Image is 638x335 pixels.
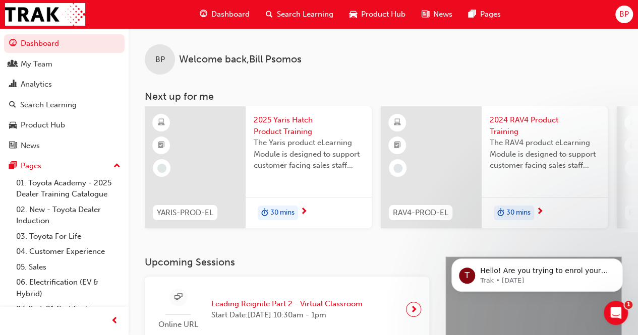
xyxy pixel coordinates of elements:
[155,54,165,65] span: BP
[254,137,364,171] span: The Yaris product eLearning Module is designed to support customer facing sales staff with introd...
[9,121,17,130] span: car-icon
[157,207,213,219] span: YARIS-PROD-EL
[490,114,600,137] span: 2024 RAV4 Product Training
[300,208,308,217] span: next-icon
[9,101,16,110] span: search-icon
[153,319,203,330] span: Online URL
[9,162,17,171] span: pages-icon
[145,106,372,228] a: YARIS-PROD-EL2025 Yaris Hatch Product TrainingThe Yaris product eLearning Module is designed to s...
[9,80,17,89] span: chart-icon
[12,175,125,202] a: 01. Toyota Academy - 2025 Dealer Training Catalogue
[12,202,125,229] a: 02. New - Toyota Dealer Induction
[200,8,207,21] span: guage-icon
[414,4,460,25] a: news-iconNews
[12,259,125,275] a: 05. Sales
[460,4,509,25] a: pages-iconPages
[153,285,421,334] a: Online URLLeading Reignite Part 2 - Virtual ClassroomStart Date:[DATE] 10:30am - 1pm
[410,302,418,316] span: next-icon
[129,91,638,102] h3: Next up for me
[480,9,501,20] span: Pages
[433,9,452,20] span: News
[21,119,65,131] div: Product Hub
[630,139,637,152] span: booktick-icon
[266,8,273,21] span: search-icon
[4,157,125,175] button: Pages
[630,116,637,129] span: learningResourceType_ELEARNING-icon
[21,140,40,152] div: News
[536,208,544,217] span: next-icon
[179,54,302,65] span: Welcome back , Bill Psomos
[4,96,125,114] a: Search Learning
[258,4,341,25] a: search-iconSearch Learning
[12,229,125,244] a: 03. Toyota For Life
[9,60,17,69] span: people-icon
[111,315,119,327] span: prev-icon
[277,9,333,20] span: Search Learning
[158,139,165,152] span: booktick-icon
[393,207,448,219] span: RAV4-PROD-EL
[20,99,77,111] div: Search Learning
[21,58,52,70] div: My Team
[157,164,166,173] span: learningRecordVerb_NONE-icon
[270,207,295,219] span: 30 mins
[497,207,504,220] span: duration-icon
[21,79,52,90] div: Analytics
[9,39,17,48] span: guage-icon
[5,3,85,26] img: Trak
[4,32,125,157] button: DashboardMy TeamAnalyticsSearch LearningProduct HubNews
[192,4,258,25] a: guage-iconDashboard
[175,291,182,304] span: sessionType_ONLINE_URL-icon
[211,298,363,310] span: Leading Reignite Part 2 - Virtual Classroom
[4,116,125,135] a: Product Hub
[394,116,401,129] span: learningResourceType_ELEARNING-icon
[113,160,121,173] span: up-icon
[422,8,429,21] span: news-icon
[469,8,476,21] span: pages-icon
[393,164,402,173] span: learningRecordVerb_NONE-icon
[361,9,405,20] span: Product Hub
[341,4,414,25] a: car-iconProduct Hub
[4,137,125,155] a: News
[490,137,600,171] span: The RAV4 product eLearning Module is designed to support customer facing sales staff with introdu...
[21,160,41,172] div: Pages
[394,139,401,152] span: booktick-icon
[350,8,357,21] span: car-icon
[12,275,125,301] a: 06. Electrification (EV & Hybrid)
[624,301,632,309] span: 1
[4,75,125,94] a: Analytics
[615,6,633,23] button: BP
[261,207,268,220] span: duration-icon
[619,9,629,20] span: BP
[158,116,165,129] span: learningResourceType_ELEARNING-icon
[506,207,531,219] span: 30 mins
[211,309,363,321] span: Start Date: [DATE] 10:30am - 1pm
[436,237,638,308] iframe: Intercom notifications message
[381,106,608,228] a: RAV4-PROD-EL2024 RAV4 Product TrainingThe RAV4 product eLearning Module is designed to support cu...
[604,301,628,325] iframe: Intercom live chat
[9,142,17,151] span: news-icon
[211,9,250,20] span: Dashboard
[254,114,364,137] span: 2025 Yaris Hatch Product Training
[145,256,429,268] h3: Upcoming Sessions
[12,301,125,317] a: 07. Parts21 Certification
[4,55,125,74] a: My Team
[4,34,125,53] a: Dashboard
[12,244,125,259] a: 04. Customer Experience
